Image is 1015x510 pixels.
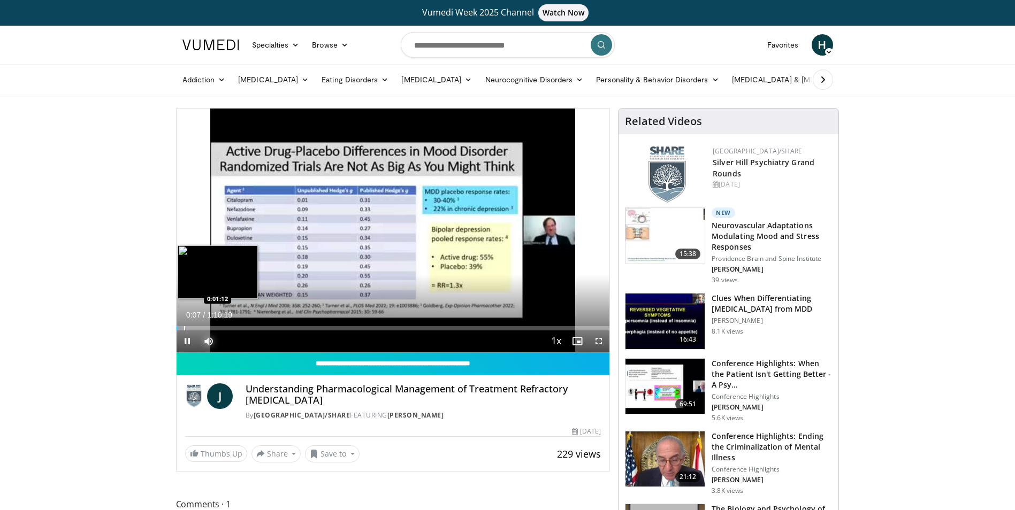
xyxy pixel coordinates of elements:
p: [PERSON_NAME] [712,403,832,412]
a: Neurocognitive Disorders [479,69,590,90]
span: 21:12 [675,472,701,482]
p: Providence Brain and Spine Institute [712,254,832,263]
a: Browse [306,34,355,56]
p: 8.1K views [712,327,743,336]
div: [DATE] [572,427,601,436]
h4: Understanding Pharmacological Management of Treatment Refractory [MEDICAL_DATA] [246,383,601,406]
p: New [712,207,735,218]
div: By FEATURING [246,411,601,420]
a: [PERSON_NAME] [387,411,444,420]
img: a6520382-d332-4ed3-9891-ee688fa49237.150x105_q85_crop-smart_upscale.jpg [625,293,705,349]
a: Favorites [761,34,805,56]
a: J [207,383,233,409]
a: 16:43 Clues When Differentiating [MEDICAL_DATA] from MDD [PERSON_NAME] 8.1K views [625,293,832,350]
h3: Conference Highlights: Ending the Criminalization of Mental Illness [712,431,832,463]
button: Share [251,445,301,462]
img: 4362ec9e-0993-4580-bfd4-8e18d57e1d49.150x105_q85_crop-smart_upscale.jpg [625,359,705,414]
p: [PERSON_NAME] [712,265,832,274]
button: Fullscreen [588,330,609,352]
button: Playback Rate [545,330,567,352]
a: [MEDICAL_DATA] [232,69,315,90]
span: 15:38 [675,249,701,259]
span: 1:10:19 [207,311,232,319]
div: Progress Bar [177,326,610,330]
a: [MEDICAL_DATA] & [MEDICAL_DATA] [726,69,879,90]
a: Addiction [176,69,232,90]
img: 4562edde-ec7e-4758-8328-0659f7ef333d.150x105_q85_crop-smart_upscale.jpg [625,208,705,264]
a: [MEDICAL_DATA] [395,69,478,90]
img: 1419e6f0-d69a-482b-b3ae-1573189bf46e.150x105_q85_crop-smart_upscale.jpg [625,431,705,487]
button: Mute [198,330,219,352]
a: Eating Disorders [315,69,395,90]
a: Specialties [246,34,306,56]
span: 69:51 [675,399,701,409]
a: [GEOGRAPHIC_DATA]/SHARE [713,146,802,156]
a: Vumedi Week 2025 ChannelWatch Now [184,4,831,21]
video-js: Video Player [177,109,610,352]
h4: Related Videos [625,115,702,128]
p: [PERSON_NAME] [712,316,832,325]
p: 5.6K views [712,414,743,422]
p: Conference Highlights [712,465,832,474]
a: Silver Hill Psychiatry Grand Rounds [713,157,814,179]
img: image.jpeg [178,245,258,299]
span: Watch Now [538,4,589,21]
p: 39 views [712,276,738,284]
h3: Clues When Differentiating [MEDICAL_DATA] from MDD [712,293,832,314]
a: 69:51 Conference Highlights: When the Patient Isn't Getting Better - A Psy… Conference Highlights... [625,358,832,422]
p: [PERSON_NAME] [712,476,832,484]
a: 15:38 New Neurovascular Adaptations Modulating Mood and Stress Responses Providence Brain and Spi... [625,207,832,284]
button: Enable picture-in-picture mode [567,330,588,352]
a: 21:12 Conference Highlights: Ending the Criminalization of Mental Illness Conference Highlights [... [625,431,832,495]
img: f8aaeb6d-318f-4fcf-bd1d-54ce21f29e87.png.150x105_q85_autocrop_double_scale_upscale_version-0.2.png [648,146,686,203]
a: Thumbs Up [185,445,247,462]
h3: Neurovascular Adaptations Modulating Mood and Stress Responses [712,220,832,252]
button: Save to [305,445,360,462]
a: [GEOGRAPHIC_DATA]/SHARE [254,411,350,420]
span: 0:07 [186,311,201,319]
input: Search topics, interventions [401,32,615,58]
span: / [203,311,205,319]
span: 16:43 [675,334,701,345]
img: Silver Hill Hospital/SHARE [185,383,203,409]
h3: Conference Highlights: When the Patient Isn't Getting Better - A Psy… [712,358,832,390]
button: Pause [177,330,198,352]
a: Personality & Behavior Disorders [590,69,725,90]
img: VuMedi Logo [182,40,239,50]
span: 229 views [557,447,601,460]
div: [DATE] [713,180,830,189]
a: H [812,34,833,56]
p: Conference Highlights [712,392,832,401]
p: 3.8K views [712,486,743,495]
